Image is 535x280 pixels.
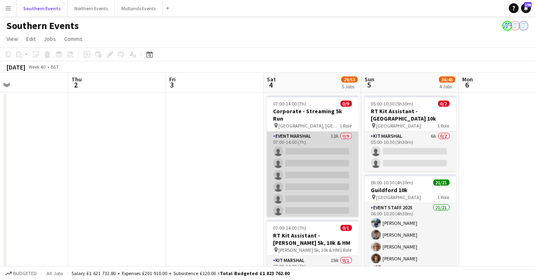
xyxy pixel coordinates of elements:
span: Edit [26,35,36,43]
span: Jobs [44,35,56,43]
span: 1 Role [438,123,450,129]
button: Midlands Events [115,0,163,16]
a: 196 [521,3,531,13]
span: 07:00-14:00 (7h) [273,101,307,107]
span: 1 Role [340,123,352,129]
app-job-card: 05:00-10:30 (5h30m)0/2RT Kit Assistant - [GEOGRAPHIC_DATA] 10k [GEOGRAPHIC_DATA]1 RoleKit Marshal... [365,96,456,171]
span: [GEOGRAPHIC_DATA] [376,194,421,200]
span: [GEOGRAPHIC_DATA], [GEOGRAPHIC_DATA] [279,123,340,129]
span: 05:00-10:30 (5h30m) [371,101,414,107]
h3: Guildford 10k [365,186,456,194]
app-user-avatar: RunThrough Events [510,21,520,31]
span: 4 [266,80,276,90]
button: Northern Events [68,0,115,16]
span: Comms [64,35,83,43]
h1: Southern Events [7,20,79,32]
span: 1 Role [438,194,450,200]
span: [PERSON_NAME] 5k, 10k & HM [279,247,340,253]
span: 2 [70,80,82,90]
span: 3 [168,80,176,90]
span: 5 [363,80,374,90]
span: Thu [72,76,82,83]
span: 07:00-14:00 (7h) [273,225,307,231]
span: 1 Role [340,247,352,253]
span: 06:00-10:30 (4h30m) [371,179,414,186]
div: 5 Jobs [342,83,357,90]
span: [GEOGRAPHIC_DATA] [376,123,421,129]
span: Fri [169,76,176,83]
div: 4 Jobs [439,83,455,90]
span: Budgeted [13,271,37,276]
app-card-role: Kit Marshal6A0/205:00-10:30 (5h30m) [365,132,456,171]
span: ! [377,265,382,270]
span: 0/2 [438,101,450,107]
span: 6 [461,80,473,90]
span: Sun [365,76,374,83]
a: View [3,34,21,44]
app-job-card: 07:00-14:00 (7h)0/9Corporate - Streaming 5k Run [GEOGRAPHIC_DATA], [GEOGRAPHIC_DATA]1 RoleEvent M... [267,96,358,217]
span: All jobs [45,270,65,276]
span: View [7,35,18,43]
span: 196 [524,2,532,7]
span: 21/21 [433,179,450,186]
h3: RT Kit Assistant - [PERSON_NAME] 5k, 10k & HM [267,232,358,246]
div: Salary £1 621 732.80 + Expenses £201 910.00 + Subsistence £120.00 = [72,270,289,276]
div: [DATE] [7,63,25,71]
span: Sat [267,76,276,83]
h3: Corporate - Streaming 5k Run [267,108,358,122]
button: Southern Events [17,0,68,16]
app-user-avatar: RunThrough Events [519,21,528,31]
app-user-avatar: RunThrough Events [502,21,512,31]
span: 29/53 [341,76,358,83]
span: 0/1 [340,225,352,231]
button: Budgeted [4,269,38,278]
span: Week 40 [27,64,47,70]
a: Jobs [40,34,59,44]
div: BST [51,64,59,70]
span: Mon [462,76,473,83]
h3: RT Kit Assistant - [GEOGRAPHIC_DATA] 10k [365,108,456,122]
a: Edit [23,34,39,44]
app-card-role: Event Marshal12A0/907:00-14:00 (7h) [267,132,358,254]
span: 36/45 [439,76,455,83]
span: Total Budgeted £1 823 762.80 [220,270,289,276]
a: Comms [61,34,86,44]
span: 0/9 [340,101,352,107]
